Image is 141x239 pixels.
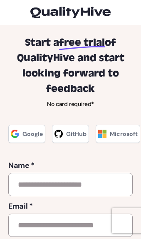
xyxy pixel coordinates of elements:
a: GitHub [52,125,89,143]
span: free trial [59,36,105,49]
p: No card required* [8,100,133,108]
span: Microsoft [110,130,138,138]
img: logo-icon [30,7,110,18]
span: Start a [25,36,59,49]
span: GitHub [66,130,87,138]
label: Email * [8,200,133,212]
span: Google [22,130,43,138]
a: Microsoft [96,125,140,143]
a: Google [8,125,45,143]
label: Name * [8,160,133,171]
